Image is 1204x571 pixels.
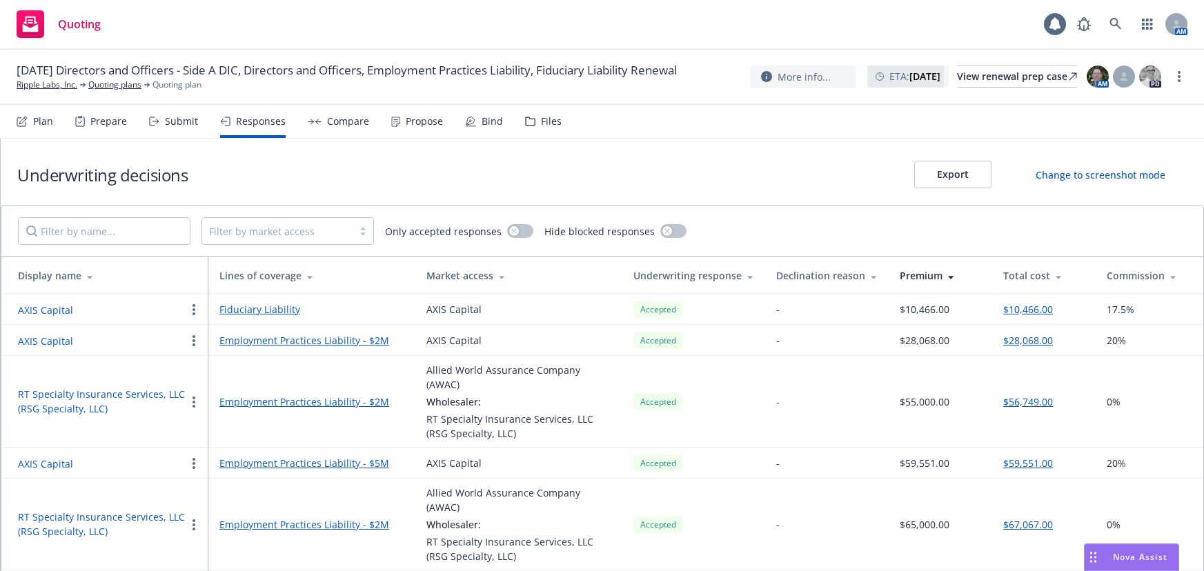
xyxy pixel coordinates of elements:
span: ETA : [889,69,940,83]
span: Hide blocked responses [544,224,655,239]
a: Fiduciary Liability [219,302,404,317]
div: AXIS Capital [426,456,482,470]
button: $28,068.00 [1003,333,1053,348]
div: Total cost [1003,268,1085,283]
div: Accepted [633,332,683,349]
div: $59,551.00 [900,456,949,470]
a: Employment Practices Liability - $2M [219,394,404,409]
div: Underwriting response [633,268,754,283]
div: Bind [482,116,503,127]
button: RT Specialty Insurance Services, LLC (RSG Specialty, LLC) [18,387,186,416]
div: View renewal prep case [957,66,1077,87]
div: Allied World Assurance Company (AWAC) [426,485,611,514]
button: $67,067.00 [1003,517,1053,532]
h1: Underwriting decisions [17,163,188,186]
div: $65,000.00 [900,517,949,532]
a: Employment Practices Liability - $2M [219,517,404,532]
strong: [DATE] [909,70,940,83]
div: Lines of coverage [219,268,404,283]
span: More info... [778,70,831,84]
a: View renewal prep case [957,66,1077,88]
div: - [776,302,780,317]
div: - [776,394,780,409]
button: Change to screenshot mode [1014,161,1187,188]
a: Employment Practices Liability - $2M [219,333,404,348]
a: Switch app [1134,10,1161,38]
a: Search [1102,10,1129,38]
button: AXIS Capital [18,303,73,317]
span: 17.5% [1107,302,1134,317]
a: Ripple Labs, Inc. [17,79,77,91]
div: Prepare [90,116,127,127]
button: $56,749.00 [1003,394,1053,409]
button: $10,466.00 [1003,302,1053,317]
div: - [776,456,780,470]
div: Display name [18,268,197,283]
div: Wholesaler: [426,394,611,409]
span: [DATE] Directors and Officers - Side A DIC, Directors and Officers, Employment Practices Liabilit... [17,62,677,79]
div: Drag to move [1085,544,1102,570]
button: $59,551.00 [1003,456,1053,470]
div: $10,466.00 [900,302,949,317]
span: 20% [1107,456,1126,470]
div: Change to screenshot mode [1036,168,1165,182]
button: Nova Assist [1084,543,1179,571]
div: $28,068.00 [900,333,949,348]
a: Quoting plans [88,79,141,91]
div: Compare [327,116,369,127]
div: Accepted [633,454,683,472]
span: 0% [1107,517,1121,532]
div: Submit [165,116,198,127]
a: more [1171,68,1187,85]
div: Accepted [633,516,683,533]
div: Plan [33,116,53,127]
button: Export [914,161,991,188]
div: Accepted [633,393,683,410]
span: 0% [1107,394,1121,409]
img: photo [1139,66,1161,88]
div: Propose [406,116,443,127]
div: RT Specialty Insurance Services, LLC (RSG Specialty, LLC) [426,412,611,441]
a: Quoting [11,5,106,43]
div: Responses [236,116,286,127]
div: Commission [1107,268,1188,283]
div: Declination reason [776,268,878,283]
img: photo [1087,66,1109,88]
a: Report a Bug [1070,10,1098,38]
div: RT Specialty Insurance Services, LLC (RSG Specialty, LLC) [426,534,611,563]
span: Only accepted responses [385,224,502,239]
button: RT Specialty Insurance Services, LLC (RSG Specialty, LLC) [18,510,186,539]
div: Market access [426,268,611,283]
span: 20% [1107,333,1126,348]
div: Files [541,116,562,127]
span: Quoting plan [152,79,201,91]
div: Premium [900,268,981,283]
button: AXIS Capital [18,457,73,471]
a: Employment Practices Liability - $5M [219,456,404,470]
span: Nova Assist [1113,551,1167,563]
div: Wholesaler: [426,517,611,532]
span: Quoting [58,19,101,30]
button: More info... [750,66,856,88]
input: Filter by name... [18,217,190,245]
div: - [776,517,780,532]
div: Accepted [633,301,683,318]
div: AXIS Capital [426,333,482,348]
div: - [776,333,780,348]
button: AXIS Capital [18,334,73,348]
div: Allied World Assurance Company (AWAC) [426,363,611,392]
div: AXIS Capital [426,302,482,317]
div: $55,000.00 [900,394,949,409]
